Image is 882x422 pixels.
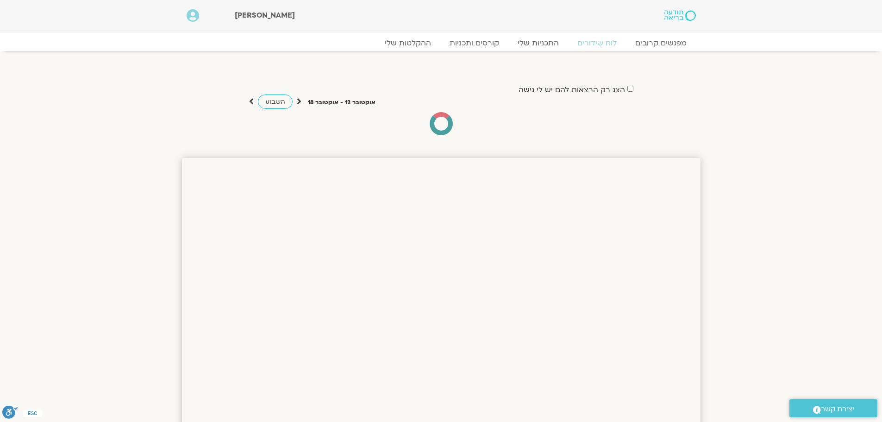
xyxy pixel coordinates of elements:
a: קורסים ותכניות [440,38,508,48]
span: השבוע [265,97,285,106]
p: אוקטובר 12 - אוקטובר 18 [308,98,375,107]
a: יצירת קשר [789,399,877,417]
a: התכניות שלי [508,38,568,48]
a: לוח שידורים [568,38,626,48]
span: יצירת קשר [821,403,854,416]
span: [PERSON_NAME] [235,10,295,20]
a: השבוע [258,94,293,109]
a: מפגשים קרובים [626,38,696,48]
a: ההקלטות שלי [375,38,440,48]
label: הצג רק הרצאות להם יש לי גישה [519,86,625,94]
nav: Menu [187,38,696,48]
